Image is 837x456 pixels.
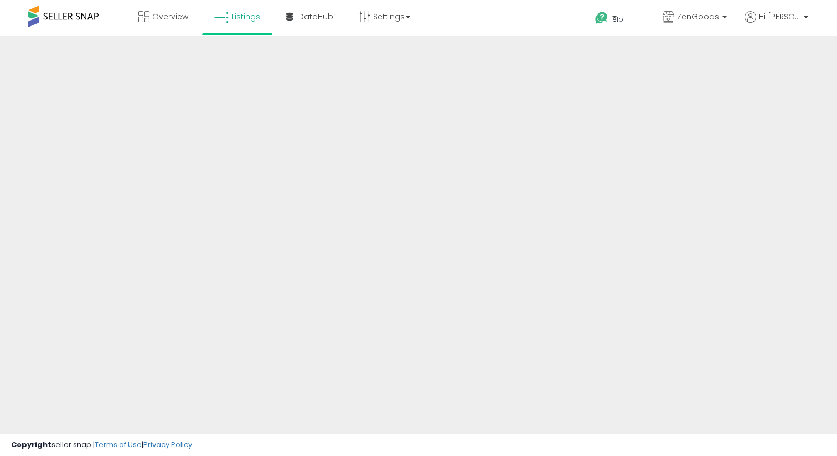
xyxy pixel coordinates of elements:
[11,439,51,450] strong: Copyright
[677,11,719,22] span: ZenGoods
[298,11,333,22] span: DataHub
[608,14,623,24] span: Help
[11,440,192,450] div: seller snap | |
[745,11,808,36] a: Hi [PERSON_NAME]
[152,11,188,22] span: Overview
[95,439,142,450] a: Terms of Use
[595,11,608,25] i: Get Help
[759,11,800,22] span: Hi [PERSON_NAME]
[143,439,192,450] a: Privacy Policy
[231,11,260,22] span: Listings
[586,3,645,36] a: Help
